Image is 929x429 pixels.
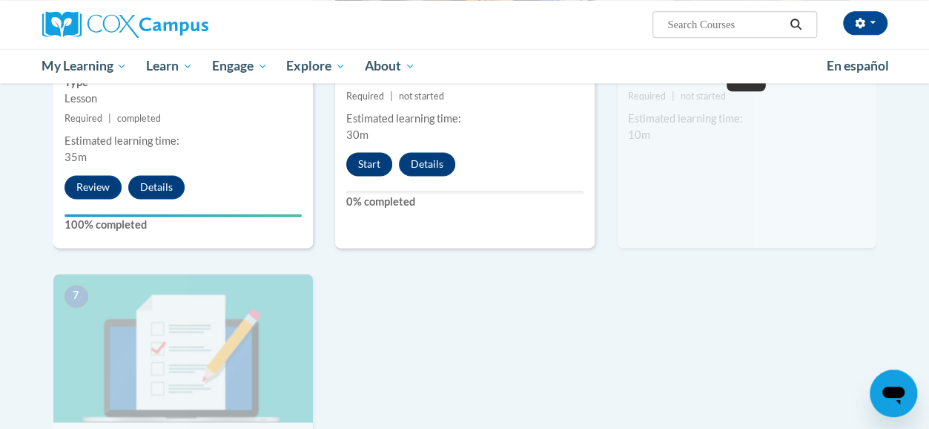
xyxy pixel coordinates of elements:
img: Cox Campus [42,11,208,38]
span: Engage [212,57,268,75]
a: Explore [277,49,355,83]
a: En español [817,50,899,82]
span: completed [117,113,161,124]
img: Course Image [53,274,313,422]
label: 100% completed [65,217,302,233]
span: 10m [628,128,650,141]
div: Lesson [65,91,302,107]
button: Details [128,175,185,199]
label: 0% completed [346,194,583,210]
button: Search [784,16,807,33]
a: Cox Campus [42,11,309,38]
span: My Learning [42,57,127,75]
button: Start [346,152,392,176]
span: Learn [146,57,193,75]
span: | [108,113,111,124]
input: Search Courses [666,16,784,33]
div: Your progress [65,214,302,217]
span: En español [827,58,889,73]
div: Estimated learning time: [65,133,302,149]
span: 30m [346,128,368,141]
button: Review [65,175,122,199]
iframe: Button to launch messaging window [870,370,917,417]
span: Explore [286,57,346,75]
span: About [365,57,415,75]
span: Required [628,91,666,102]
button: Account Settings [843,11,887,35]
span: 7 [65,285,88,307]
a: My Learning [33,49,137,83]
span: Required [346,91,384,102]
div: Estimated learning time: [346,111,583,127]
span: not started [681,91,726,102]
div: Main menu [31,49,899,83]
span: 35m [65,151,87,163]
a: Engage [202,49,277,83]
span: Required [65,113,102,124]
span: | [672,91,675,102]
a: About [355,49,425,83]
span: not started [399,91,444,102]
div: Estimated learning time: [628,111,865,127]
button: Details [399,152,455,176]
span: | [390,91,393,102]
a: Learn [136,49,202,83]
